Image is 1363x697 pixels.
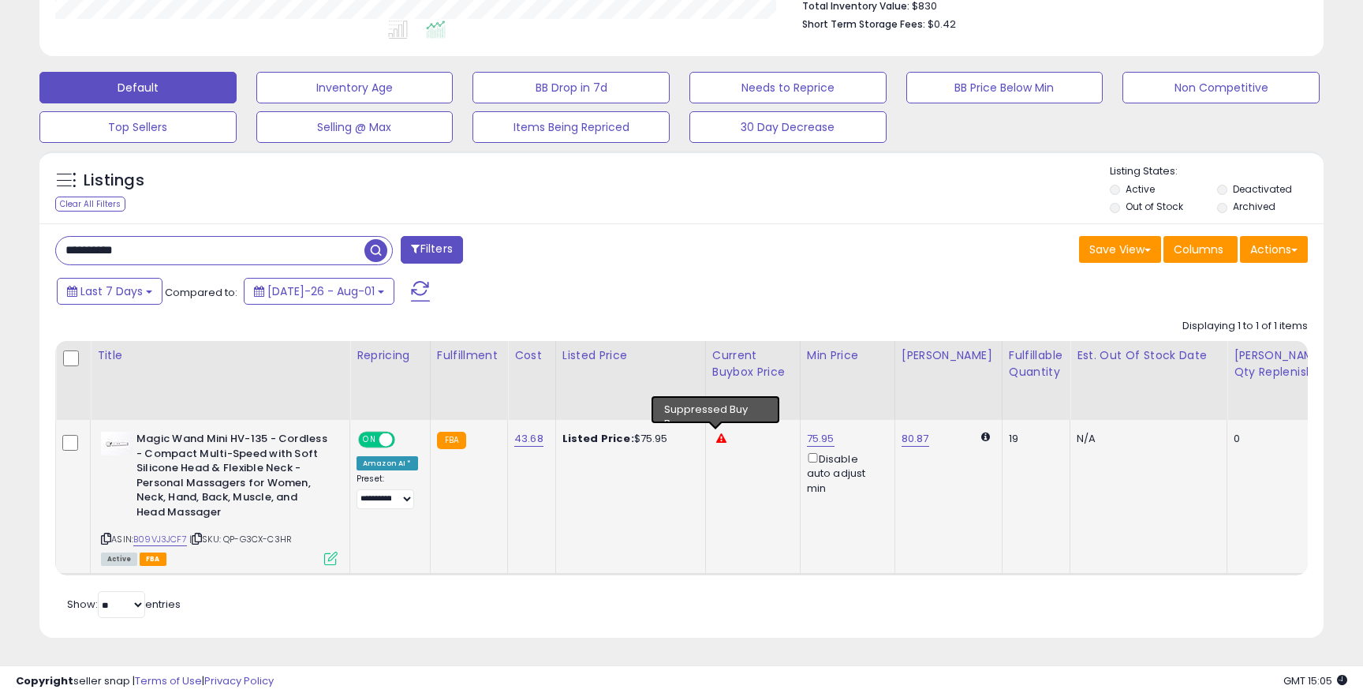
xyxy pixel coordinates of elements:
[437,347,501,364] div: Fulfillment
[39,72,237,103] button: Default
[928,17,956,32] span: $0.42
[401,236,462,264] button: Filters
[80,283,143,299] span: Last 7 Days
[902,347,995,364] div: [PERSON_NAME]
[1182,319,1308,334] div: Displaying 1 to 1 of 1 items
[1077,347,1220,364] div: Est. Out Of Stock Date
[562,347,699,364] div: Listed Price
[1174,242,1223,257] span: Columns
[67,597,181,612] span: Show: entries
[1110,164,1323,179] p: Listing States:
[472,72,670,103] button: BB Drop in 7d
[133,533,187,546] a: B09VJ3JCF7
[1077,432,1215,446] p: N/A
[55,197,125,212] div: Clear All Filters
[902,431,929,447] a: 80.87
[802,17,925,31] b: Short Term Storage Fees:
[514,431,543,447] a: 43.68
[256,72,454,103] button: Inventory Age
[357,456,418,470] div: Amazon AI *
[807,450,883,496] div: Disable auto adjust min
[1233,182,1292,196] label: Deactivated
[1240,236,1308,263] button: Actions
[16,674,274,689] div: seller snap | |
[906,72,1103,103] button: BB Price Below Min
[16,673,73,688] strong: Copyright
[1126,182,1155,196] label: Active
[1122,72,1320,103] button: Non Competitive
[562,432,693,446] div: $75.95
[1234,432,1319,446] div: 0
[135,673,202,688] a: Terms of Use
[472,111,670,143] button: Items Being Repriced
[97,347,343,364] div: Title
[514,347,549,364] div: Cost
[1079,236,1161,263] button: Save View
[101,432,133,455] img: 21geLEI-gWL._SL40_.jpg
[357,474,418,509] div: Preset:
[1283,673,1347,688] span: 2025-08-10 15:05 GMT
[189,533,292,545] span: | SKU: QP-G3CX-C3HR
[357,347,424,364] div: Repricing
[39,111,237,143] button: Top Sellers
[165,285,237,300] span: Compared to:
[1163,236,1238,263] button: Columns
[807,431,835,447] a: 75.95
[360,433,379,447] span: ON
[1233,200,1275,213] label: Archived
[689,72,887,103] button: Needs to Reprice
[807,347,888,364] div: Min Price
[1126,200,1183,213] label: Out of Stock
[437,432,466,449] small: FBA
[84,170,144,192] h5: Listings
[689,111,887,143] button: 30 Day Decrease
[244,278,394,305] button: [DATE]-26 - Aug-01
[101,553,137,566] span: All listings currently available for purchase on Amazon
[1227,341,1331,420] th: Please note that this number is a calculation based on your required days of coverage and your ve...
[1234,347,1324,380] div: [PERSON_NAME] Qty Replenish
[140,553,166,566] span: FBA
[204,673,274,688] a: Privacy Policy
[562,431,634,446] b: Listed Price:
[1009,347,1063,380] div: Fulfillable Quantity
[57,278,162,305] button: Last 7 Days
[101,432,338,564] div: ASIN:
[712,347,794,380] div: Current Buybox Price
[1009,432,1058,446] div: 19
[136,432,328,523] b: Magic Wand Mini HV-135 - Cordless - Compact Multi-Speed with Soft Silicone Head & Flexible Neck -...
[256,111,454,143] button: Selling @ Max
[267,283,375,299] span: [DATE]-26 - Aug-01
[393,433,418,447] span: OFF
